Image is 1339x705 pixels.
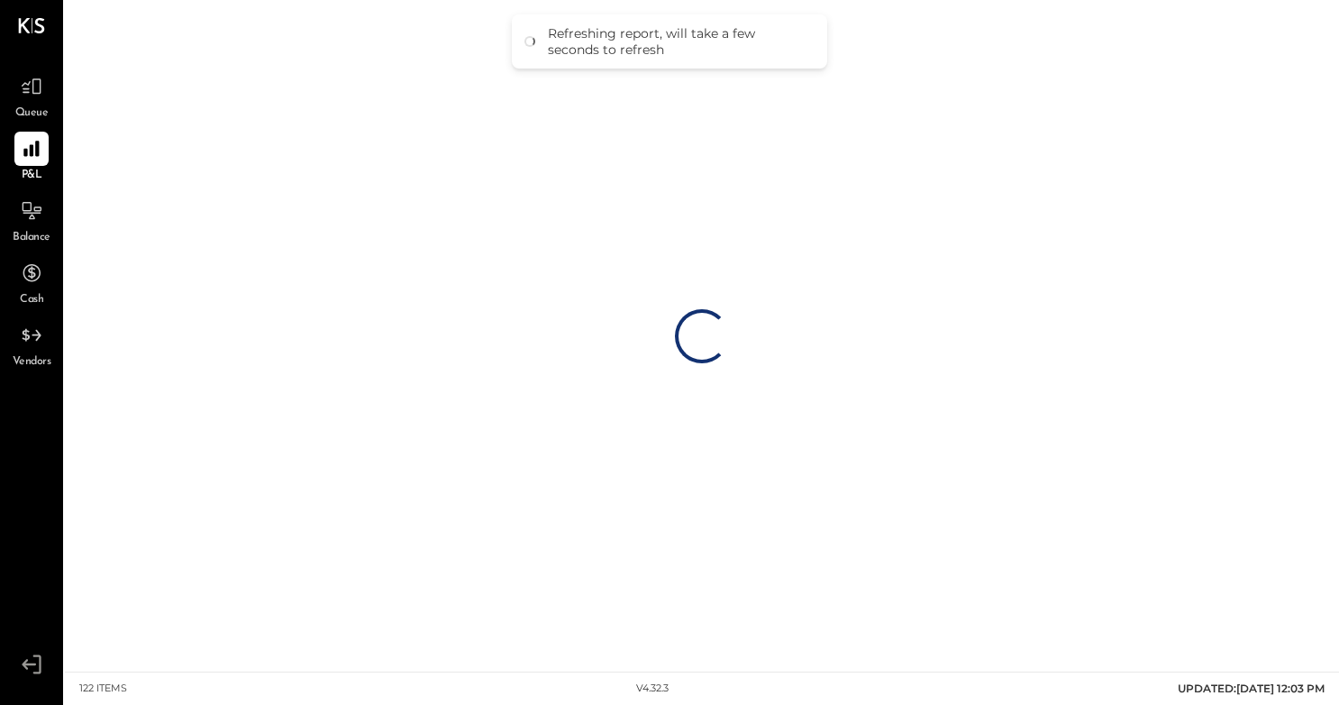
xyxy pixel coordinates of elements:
[636,682,669,696] div: v 4.32.3
[1,194,62,246] a: Balance
[20,292,43,308] span: Cash
[22,168,42,184] span: P&L
[1,256,62,308] a: Cash
[15,105,49,122] span: Queue
[1,132,62,184] a: P&L
[13,354,51,371] span: Vendors
[1,318,62,371] a: Vendors
[1,69,62,122] a: Queue
[13,230,50,246] span: Balance
[548,25,809,58] div: Refreshing report, will take a few seconds to refresh
[79,682,127,696] div: 122 items
[1178,682,1325,695] span: UPDATED: [DATE] 12:03 PM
